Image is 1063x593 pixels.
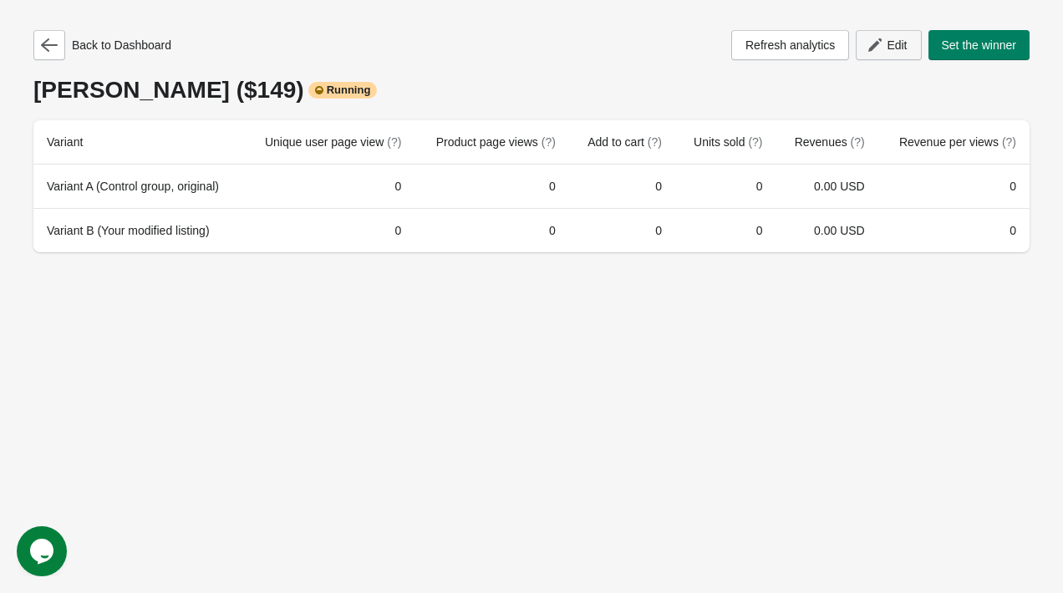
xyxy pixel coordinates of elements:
[648,135,662,149] span: (?)
[415,208,568,252] td: 0
[436,135,556,149] span: Product page views
[415,165,568,208] td: 0
[569,165,675,208] td: 0
[731,30,849,60] button: Refresh analytics
[928,30,1030,60] button: Set the winner
[745,38,835,52] span: Refresh analytics
[243,208,415,252] td: 0
[265,135,401,149] span: Unique user page view
[587,135,662,149] span: Add to cart
[878,208,1030,252] td: 0
[33,120,243,165] th: Variant
[243,165,415,208] td: 0
[308,82,378,99] div: Running
[542,135,556,149] span: (?)
[47,222,230,239] div: Variant B (Your modified listing)
[748,135,762,149] span: (?)
[776,165,878,208] td: 0.00 USD
[47,178,230,195] div: Variant A (Control group, original)
[795,135,865,149] span: Revenues
[675,208,776,252] td: 0
[387,135,401,149] span: (?)
[942,38,1017,52] span: Set the winner
[569,208,675,252] td: 0
[1002,135,1016,149] span: (?)
[899,135,1016,149] span: Revenue per views
[17,526,70,576] iframe: chat widget
[33,30,171,60] div: Back to Dashboard
[887,38,907,52] span: Edit
[851,135,865,149] span: (?)
[33,77,1030,104] div: [PERSON_NAME] ($149)
[694,135,762,149] span: Units sold
[675,165,776,208] td: 0
[878,165,1030,208] td: 0
[856,30,921,60] button: Edit
[776,208,878,252] td: 0.00 USD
